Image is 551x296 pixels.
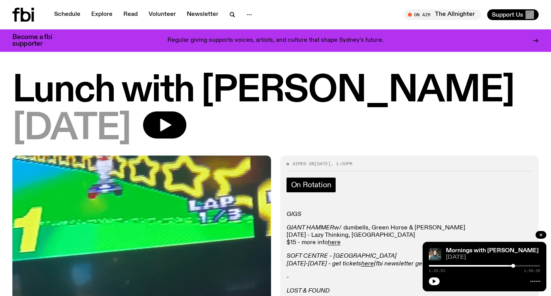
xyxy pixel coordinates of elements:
span: Aired on [293,161,314,167]
em: GIGS [287,211,301,217]
em: (fbi newsletter gets cheaper tix, hot tip) [374,261,483,267]
em: SOFT CENTRE - [GEOGRAPHIC_DATA] [287,253,396,259]
a: Explore [87,9,117,20]
h3: Become a fbi supporter [12,34,62,47]
img: Radio presenter Ben Hansen sits in front of a wall of photos and an fbi radio sign. Film photo. B... [429,248,441,260]
a: Newsletter [182,9,223,20]
a: here [328,240,341,246]
span: , 1:00pm [331,161,352,167]
button: On AirThe Allnighter [404,9,481,20]
em: LOST & FOUND [287,288,329,294]
a: Read [119,9,142,20]
p: w/ dumbells, Green Horse & [PERSON_NAME] [DATE] - Lazy Thinking, [GEOGRAPHIC_DATA] $15 - more info [287,224,533,247]
span: 1:59:59 [524,269,540,273]
em: [DATE]-[DATE] - get tickets [287,261,361,267]
span: [DATE] [12,111,131,146]
span: [DATE] [314,161,331,167]
span: On Rotation [291,181,331,189]
a: Schedule [49,9,85,20]
span: [DATE] [446,255,540,260]
span: Support Us [492,11,523,18]
a: here [361,261,374,267]
em: GIANT HAMMER [287,225,334,231]
p: - [287,274,533,281]
h1: Lunch with [PERSON_NAME] [12,74,539,108]
span: 1:30:53 [429,269,445,273]
a: Mornings with [PERSON_NAME] [446,248,539,254]
p: Regular giving supports voices, artists, and culture that shape Sydney’s future. [167,37,384,44]
button: Support Us [487,9,539,20]
a: Volunteer [144,9,181,20]
a: On Rotation [287,178,336,192]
